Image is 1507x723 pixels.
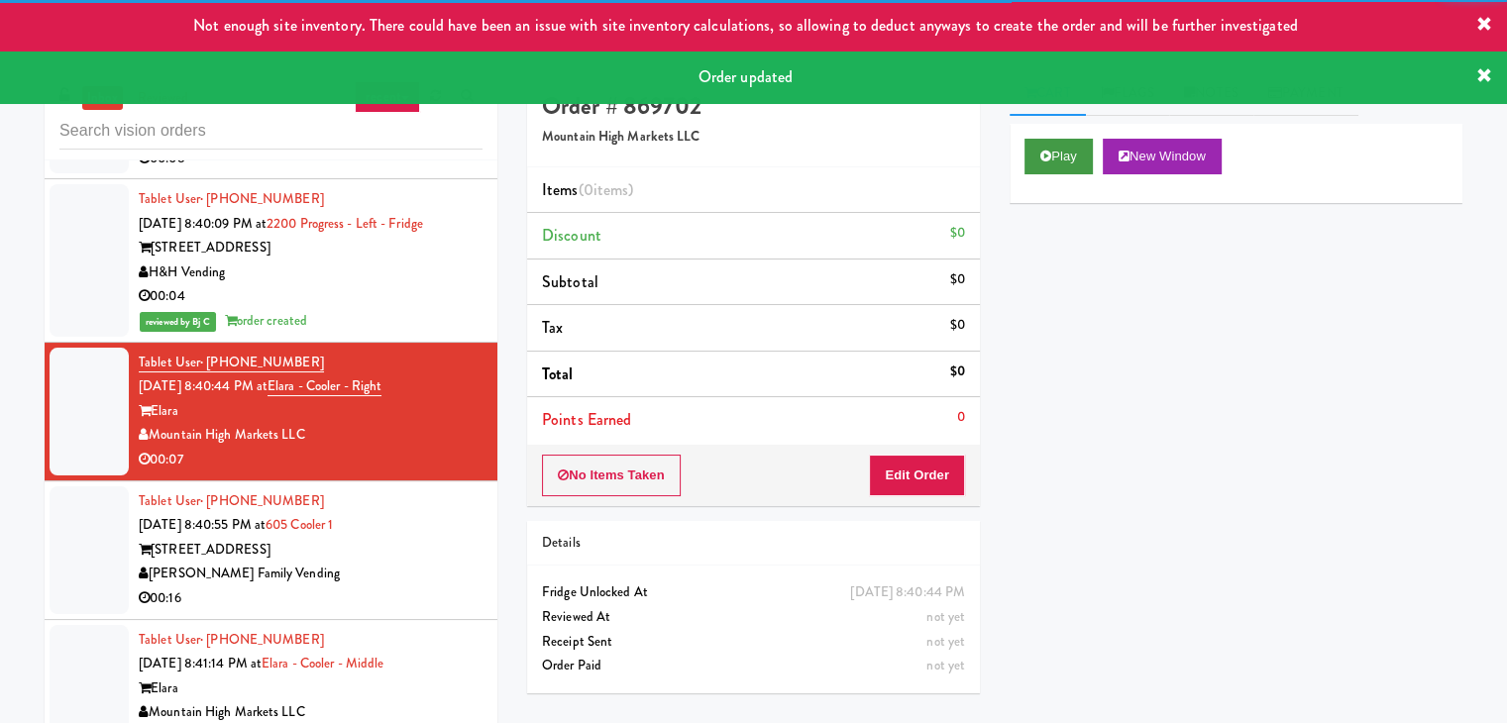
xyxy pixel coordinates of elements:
[542,654,965,678] div: Order Paid
[926,632,965,651] span: not yet
[45,481,497,620] li: Tablet User· [PHONE_NUMBER][DATE] 8:40:55 PM at605 Cooler 1[STREET_ADDRESS][PERSON_NAME] Family V...
[200,491,324,510] span: · [PHONE_NUMBER]
[542,224,601,247] span: Discount
[542,130,965,145] h5: Mountain High Markets LLC
[59,113,483,150] input: Search vision orders
[139,353,324,372] a: Tablet User· [PHONE_NUMBER]
[193,14,1297,37] span: Not enough site inventory. There could have been an issue with site inventory calculations, so al...
[268,376,381,396] a: Elara - Cooler - Right
[1024,139,1093,174] button: Play
[957,405,965,430] div: 0
[699,65,793,88] span: Order updated
[542,178,633,201] span: Items
[139,260,483,285] div: H&H Vending
[45,343,497,481] li: Tablet User· [PHONE_NUMBER][DATE] 8:40:44 PM atElara - Cooler - RightElaraMountain High Markets L...
[542,605,965,630] div: Reviewed At
[542,93,965,119] h4: Order # 869702
[542,531,965,556] div: Details
[200,353,324,371] span: · [PHONE_NUMBER]
[139,630,324,649] a: Tablet User· [PHONE_NUMBER]
[950,360,965,384] div: $0
[139,423,483,448] div: Mountain High Markets LLC
[139,376,268,395] span: [DATE] 8:40:44 PM at
[926,656,965,674] span: not yet
[542,270,598,293] span: Subtotal
[139,562,483,586] div: [PERSON_NAME] Family Vending
[139,399,483,424] div: Elara
[139,676,483,701] div: Elara
[262,654,383,672] a: Elara - Cooler - Middle
[542,316,563,339] span: Tax
[139,236,483,260] div: [STREET_ADDRESS]
[579,178,634,201] span: (0 )
[869,455,965,496] button: Edit Order
[542,580,965,605] div: Fridge Unlocked At
[926,607,965,626] span: not yet
[139,654,262,672] span: [DATE] 8:41:14 PM at
[950,267,965,292] div: $0
[139,448,483,472] div: 00:07
[200,630,324,649] span: · [PHONE_NUMBER]
[45,179,497,343] li: Tablet User· [PHONE_NUMBER][DATE] 8:40:09 PM at2200 Progress - Left - Fridge[STREET_ADDRESS]H&H V...
[139,586,483,611] div: 00:16
[266,515,333,534] a: 605 Cooler 1
[139,491,324,510] a: Tablet User· [PHONE_NUMBER]
[542,630,965,655] div: Receipt Sent
[542,362,574,385] span: Total
[139,189,324,208] a: Tablet User· [PHONE_NUMBER]
[200,189,324,208] span: · [PHONE_NUMBER]
[950,221,965,246] div: $0
[225,311,307,330] span: order created
[139,538,483,563] div: [STREET_ADDRESS]
[593,178,629,201] ng-pluralize: items
[542,455,681,496] button: No Items Taken
[542,408,631,431] span: Points Earned
[139,214,267,233] span: [DATE] 8:40:09 PM at
[139,515,266,534] span: [DATE] 8:40:55 PM at
[1103,139,1222,174] button: New Window
[950,313,965,338] div: $0
[140,312,216,332] span: reviewed by Bj C
[850,580,965,605] div: [DATE] 8:40:44 PM
[139,284,483,309] div: 00:04
[267,214,423,233] a: 2200 Progress - Left - Fridge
